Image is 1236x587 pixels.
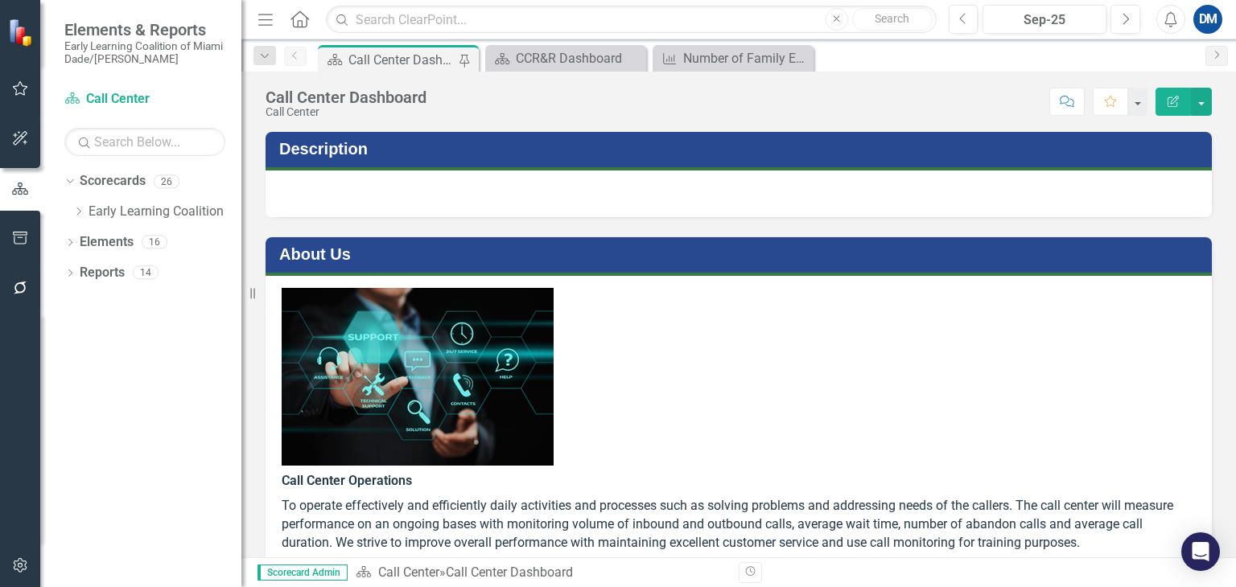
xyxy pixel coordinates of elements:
button: Sep-25 [983,5,1106,34]
div: CCR&R Dashboard [516,48,642,68]
h3: Description [279,140,1204,158]
img: ClearPoint Strategy [8,18,36,47]
small: Early Learning Coalition of Miami Dade/[PERSON_NAME] [64,39,225,66]
span: Search [875,12,909,25]
div: Call Center [266,106,426,118]
div: » [356,564,727,582]
a: Scorecards [80,172,146,191]
a: CCR&R Dashboard [489,48,642,68]
div: 14 [133,266,159,280]
div: Open Intercom Messenger [1181,532,1220,571]
a: Number of Family Engagement Activities Completed and Families Contacted (Quarterly) [657,48,810,68]
button: DM [1193,5,1222,34]
div: Call Center Dashboard [446,564,573,580]
img: RXsvUAAAAASUVORK5CYII= [282,288,554,466]
span: Elements & Reports [64,20,225,39]
div: 26 [154,174,179,188]
a: Call Center [64,90,225,109]
div: Sep-25 [988,10,1101,30]
a: Reports [80,264,125,282]
button: Search [852,8,933,31]
input: Search ClearPoint... [326,6,936,34]
a: Elements [80,233,134,252]
a: Call Center [378,564,439,580]
h3: About Us [279,245,1204,263]
p: To operate effectively and efficiently daily activities and processes such as solving problems an... [282,494,1196,552]
div: Call Center Dashboard [266,88,426,106]
span: Scorecard Admin [257,564,348,581]
a: Early Learning Coalition [89,203,241,221]
div: Call Center Dashboard [348,50,455,70]
strong: Call Center Operations [282,473,412,488]
div: 16 [142,236,167,249]
input: Search Below... [64,128,225,156]
div: Number of Family Engagement Activities Completed and Families Contacted (Quarterly) [683,48,810,68]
